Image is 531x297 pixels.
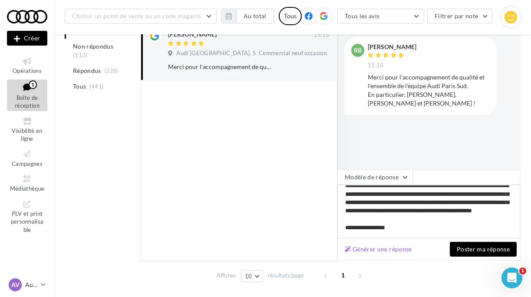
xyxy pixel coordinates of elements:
span: PLV et print personnalisable [11,208,44,233]
a: Campagnes [7,148,47,169]
span: Tous les avis [345,12,380,20]
div: 1 [29,80,37,89]
a: AV Audi [PERSON_NAME] [7,277,47,293]
span: (328) [104,67,119,74]
span: Non répondus [73,42,113,51]
div: [PERSON_NAME] [168,30,217,39]
a: Médiathèque [7,172,47,194]
span: RB [354,46,362,55]
button: Générer une réponse [341,244,416,254]
span: Boîte de réception [15,94,40,109]
span: résultats/page [268,271,304,280]
span: Audi [GEOGRAPHIC_DATA], S. Commercial neuf occasion [176,49,327,57]
button: Créer [7,31,47,46]
span: AV [11,280,20,289]
span: (441) [89,83,104,90]
span: Tous [73,82,86,91]
span: Afficher [217,271,236,280]
a: Visibilité en ligne [7,115,47,144]
button: Au total [236,9,274,23]
span: 15:10 [368,62,384,69]
span: 1 [519,267,526,274]
span: 1 [336,268,350,282]
span: Médiathèque [10,185,45,192]
a: Boîte de réception1 [7,79,47,111]
button: Modèle de réponse [337,170,413,185]
button: 10 [241,270,263,282]
button: Tous les avis [337,9,424,23]
a: Opérations [7,55,47,76]
p: Audi [PERSON_NAME] [25,280,37,289]
button: Choisir un point de vente ou un code magasin [65,9,217,23]
button: Poster ma réponse [450,242,517,257]
div: [PERSON_NAME] [368,44,416,50]
span: 10 [245,273,252,280]
span: (113) [73,52,88,59]
div: Merci pour l'accompagnement de qualité et l'ensemble de l'équipe Audi Paris Sud. En particulier, ... [168,63,273,71]
span: Campagnes [12,160,43,167]
div: Tous [279,7,302,25]
iframe: Intercom live chat [501,267,522,288]
span: Répondus [73,66,101,75]
span: Choisir un point de vente ou un code magasin [72,12,201,20]
div: Merci pour l'accompagnement de qualité et l'ensemble de l'équipe Audi Paris Sud. En particulier, ... [368,73,490,108]
button: Filtrer par note [427,9,493,23]
button: Au total [221,9,274,23]
span: Visibilité en ligne [12,127,42,142]
a: PLV et print personnalisable [7,198,47,235]
span: Opérations [13,67,42,74]
div: Nouvelle campagne [7,31,47,46]
span: 15:10 [313,31,330,39]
